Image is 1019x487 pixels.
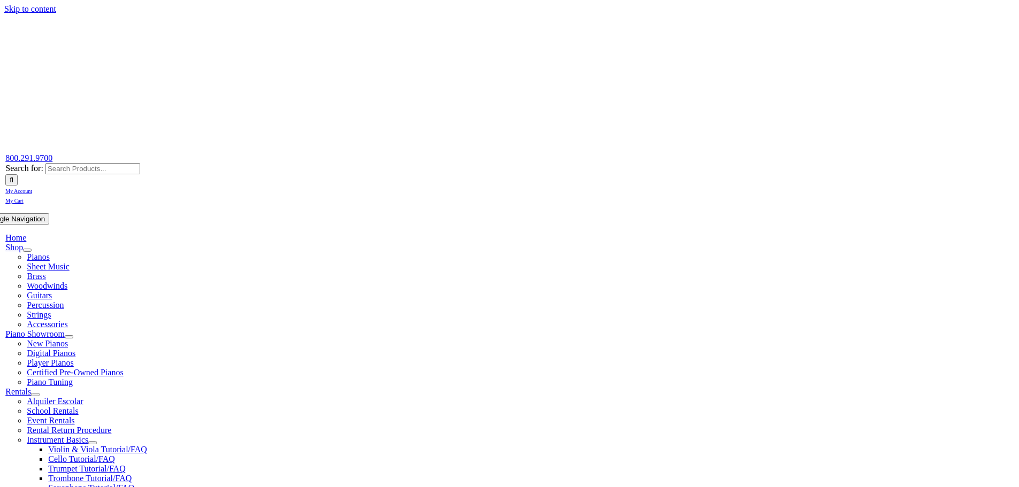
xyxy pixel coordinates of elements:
[27,291,52,300] a: Guitars
[27,252,50,261] a: Pianos
[5,195,24,204] a: My Cart
[27,416,74,425] a: Event Rentals
[27,368,123,377] a: Certified Pre-Owned Pianos
[4,4,56,13] a: Skip to content
[5,198,24,204] span: My Cart
[27,272,46,281] a: Brass
[27,349,75,358] a: Digital Pianos
[45,163,140,174] input: Search Products...
[48,445,147,454] a: Violin & Viola Tutorial/FAQ
[88,441,97,444] button: Open submenu of Instrument Basics
[27,377,73,386] a: Piano Tuning
[48,464,125,473] a: Trumpet Tutorial/FAQ
[5,233,26,242] a: Home
[5,387,31,396] a: Rentals
[27,397,83,406] a: Alquiler Escolar
[27,339,68,348] a: New Pianos
[65,335,73,338] button: Open submenu of Piano Showroom
[31,393,40,396] button: Open submenu of Rentals
[27,426,111,435] a: Rental Return Procedure
[5,185,32,195] a: My Account
[27,310,51,319] a: Strings
[27,300,64,310] a: Percussion
[27,358,74,367] a: Player Pianos
[5,174,18,185] input: Search
[27,262,70,271] a: Sheet Music
[5,329,65,338] a: Piano Showroom
[23,249,32,252] button: Open submenu of Shop
[5,164,43,173] span: Search for:
[48,454,115,463] a: Cello Tutorial/FAQ
[5,188,32,194] span: My Account
[5,243,23,252] a: Shop
[27,435,88,444] a: Instrument Basics
[48,474,132,483] a: Trombone Tutorial/FAQ
[27,406,78,415] a: School Rentals
[5,153,52,163] a: 800.291.9700
[27,320,67,329] a: Accessories
[27,281,67,290] a: Woodwinds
